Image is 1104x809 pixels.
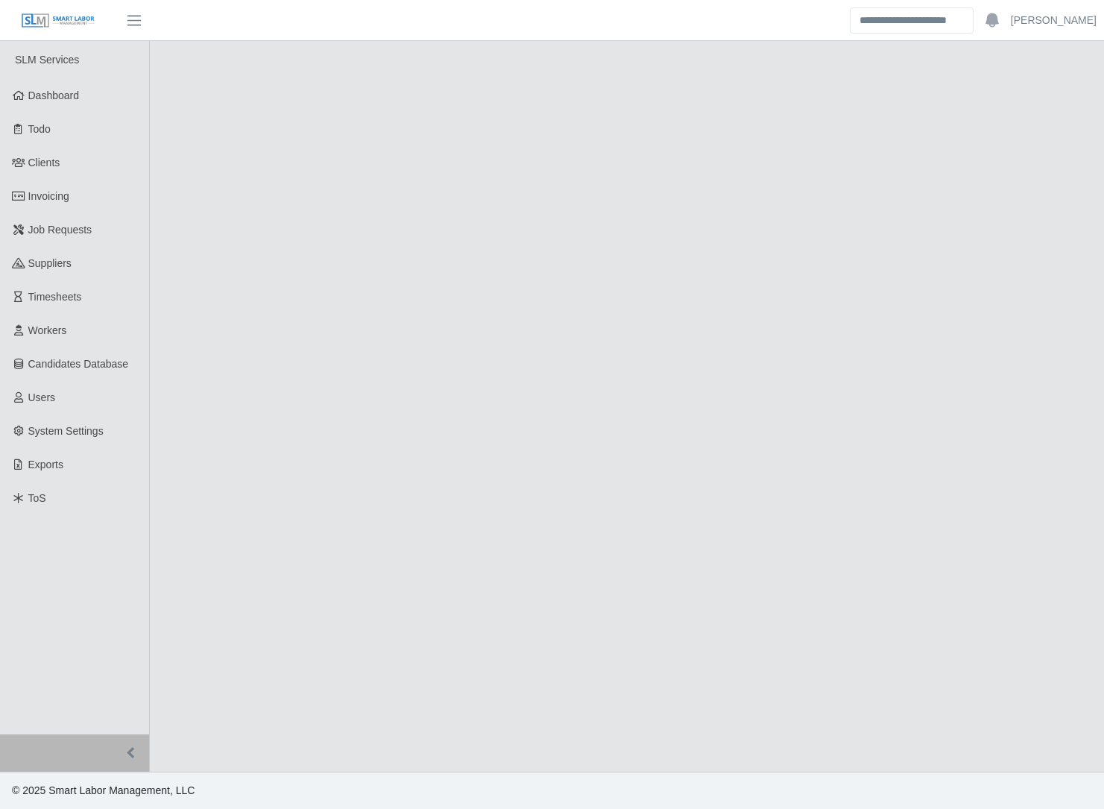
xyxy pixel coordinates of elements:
span: Clients [28,157,60,169]
input: Search [850,7,974,34]
span: Suppliers [28,257,72,269]
span: ToS [28,492,46,504]
span: Job Requests [28,224,92,236]
span: Candidates Database [28,358,129,370]
span: © 2025 Smart Labor Management, LLC [12,784,195,796]
span: Dashboard [28,89,80,101]
span: SLM Services [15,54,79,66]
span: Workers [28,324,67,336]
img: SLM Logo [21,13,95,29]
span: Timesheets [28,291,82,303]
span: Exports [28,459,63,470]
span: Users [28,391,56,403]
span: System Settings [28,425,104,437]
a: [PERSON_NAME] [1011,13,1097,28]
span: Todo [28,123,51,135]
span: Invoicing [28,190,69,202]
